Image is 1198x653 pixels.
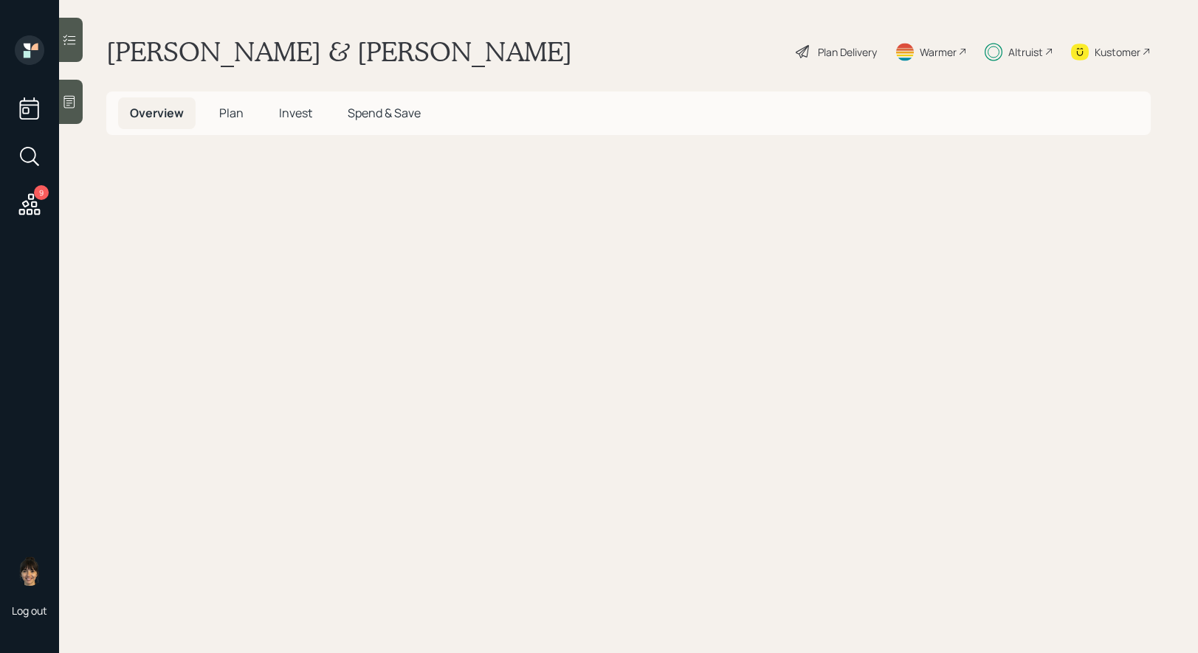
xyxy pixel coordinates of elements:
[130,105,184,121] span: Overview
[818,44,877,60] div: Plan Delivery
[348,105,421,121] span: Spend & Save
[279,105,312,121] span: Invest
[15,556,44,586] img: treva-nostdahl-headshot.png
[34,185,49,200] div: 9
[106,35,572,68] h1: [PERSON_NAME] & [PERSON_NAME]
[12,604,47,618] div: Log out
[219,105,244,121] span: Plan
[1008,44,1043,60] div: Altruist
[1095,44,1140,60] div: Kustomer
[920,44,957,60] div: Warmer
